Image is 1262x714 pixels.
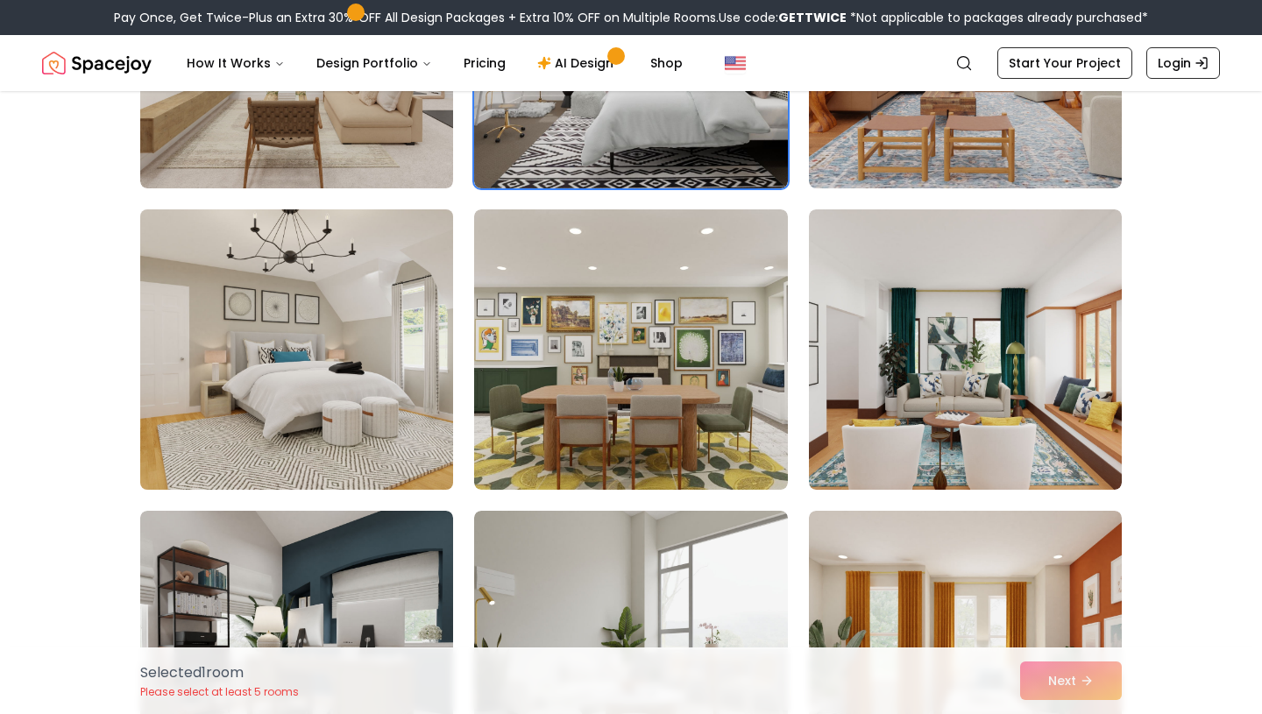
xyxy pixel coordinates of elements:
[636,46,697,81] a: Shop
[778,9,847,26] b: GETTWICE
[42,46,152,81] img: Spacejoy Logo
[42,46,152,81] a: Spacejoy
[847,9,1148,26] span: *Not applicable to packages already purchased*
[997,47,1132,79] a: Start Your Project
[140,685,299,699] p: Please select at least 5 rooms
[719,9,847,26] span: Use code:
[114,9,1148,26] div: Pay Once, Get Twice-Plus an Extra 30% OFF All Design Packages + Extra 10% OFF on Multiple Rooms.
[132,202,461,497] img: Room room-4
[302,46,446,81] button: Design Portfolio
[809,209,1122,490] img: Room room-6
[725,53,746,74] img: United States
[42,35,1220,91] nav: Global
[173,46,697,81] nav: Main
[140,662,299,683] p: Selected 1 room
[173,46,299,81] button: How It Works
[450,46,520,81] a: Pricing
[1146,47,1220,79] a: Login
[523,46,633,81] a: AI Design
[474,209,787,490] img: Room room-5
